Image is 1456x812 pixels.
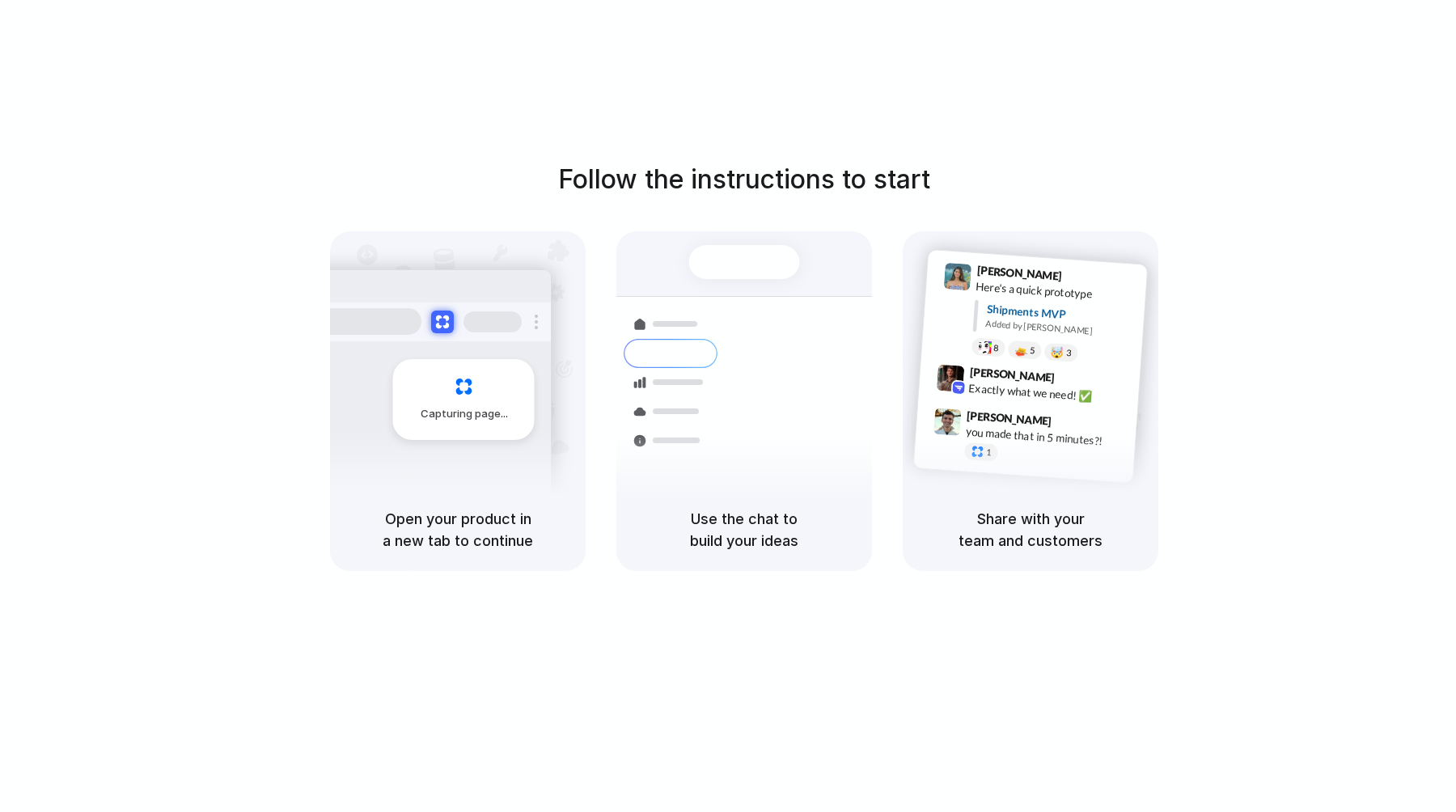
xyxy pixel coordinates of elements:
h1: Follow the instructions to start [558,160,930,199]
span: 5 [1030,346,1035,355]
span: [PERSON_NAME] [969,363,1055,387]
span: [PERSON_NAME] [967,406,1052,429]
div: you made that in 5 minutes?! [965,423,1127,450]
h5: Use the chat to build your ideas [636,508,853,552]
h5: Share with your team and customers [922,508,1139,552]
div: Shipments MVP [986,300,1136,327]
div: Here's a quick prototype [976,277,1137,305]
span: Capturing page [421,406,510,422]
span: 3 [1066,349,1072,357]
div: Added by [PERSON_NAME] [985,317,1134,340]
span: 9:41 AM [1067,269,1100,288]
span: 1 [986,448,992,457]
span: 9:42 AM [1060,370,1093,390]
div: Exactly what we need! ✅ [968,379,1130,407]
h5: Open your product in a new tab to continue [349,508,566,552]
span: 9:47 AM [1056,414,1090,433]
span: 8 [993,343,999,352]
span: [PERSON_NAME] [976,261,1062,285]
div: 🤯 [1051,346,1064,358]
